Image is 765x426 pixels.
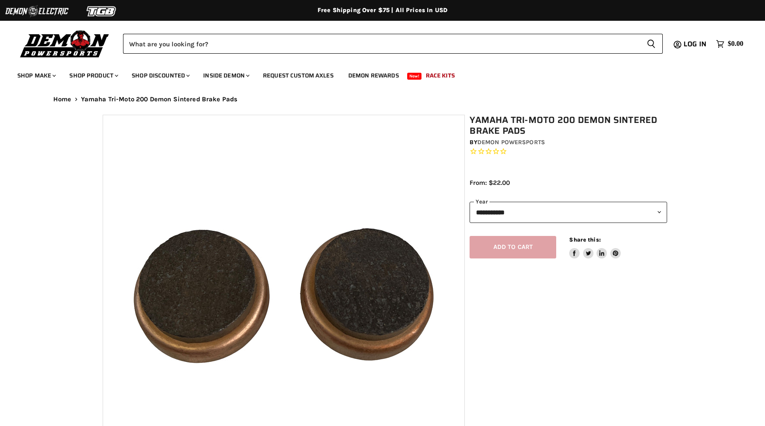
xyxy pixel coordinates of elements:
[53,96,71,103] a: Home
[470,202,667,223] select: year
[342,67,405,84] a: Demon Rewards
[684,39,707,49] span: Log in
[36,6,729,14] div: Free Shipping Over $75 | All Prices In USD
[125,67,195,84] a: Shop Discounted
[419,67,461,84] a: Race Kits
[477,139,545,146] a: Demon Powersports
[197,67,255,84] a: Inside Demon
[11,67,61,84] a: Shop Make
[728,40,743,48] span: $0.00
[569,236,600,243] span: Share this:
[123,34,640,54] input: Search
[69,3,134,19] img: TGB Logo 2
[4,3,69,19] img: Demon Electric Logo 2
[680,40,712,48] a: Log in
[470,147,667,156] span: Rated 0.0 out of 5 stars 0 reviews
[36,96,729,103] nav: Breadcrumbs
[712,38,748,50] a: $0.00
[256,67,340,84] a: Request Custom Axles
[407,73,422,80] span: New!
[640,34,663,54] button: Search
[470,115,667,136] h1: Yamaha Tri-Moto 200 Demon Sintered Brake Pads
[17,28,112,59] img: Demon Powersports
[63,67,123,84] a: Shop Product
[470,179,510,187] span: From: $22.00
[11,63,741,84] ul: Main menu
[470,138,667,147] div: by
[123,34,663,54] form: Product
[81,96,238,103] span: Yamaha Tri-Moto 200 Demon Sintered Brake Pads
[569,236,621,259] aside: Share this:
